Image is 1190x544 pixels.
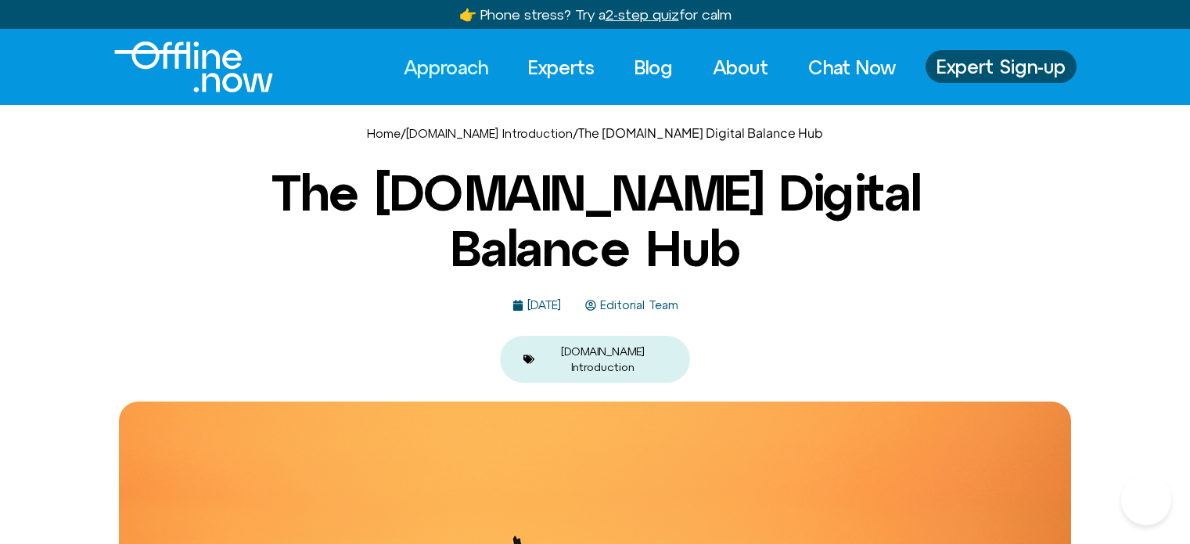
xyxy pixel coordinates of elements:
a: Home [367,127,401,140]
a: [DOMAIN_NAME] Introduction [406,127,573,140]
a: Experts [514,50,609,85]
img: offline.now [114,41,273,92]
span: Expert Sign-up [937,56,1066,77]
time: [DATE] [527,298,561,312]
span: The [DOMAIN_NAME] Digital Balance Hub [578,124,823,141]
a: 👉 Phone stress? Try a2-step quizfor calm [459,6,732,23]
div: Logo [114,41,246,92]
span: / / [367,124,823,141]
a: Approach [390,50,502,85]
a: About [699,50,782,85]
a: [DOMAIN_NAME] Introduction [561,345,645,373]
span: Editorial Team [596,299,678,312]
a: Editorial Team [585,299,678,312]
a: [DATE] [512,299,561,312]
h1: The [DOMAIN_NAME] Digital Balance Hub [216,165,975,276]
iframe: Botpress [1121,475,1171,525]
a: Blog [620,50,687,85]
u: 2-step quiz [606,6,679,23]
nav: Menu [390,50,910,85]
a: Chat Now [794,50,910,85]
a: Expert Sign-up [926,50,1077,83]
